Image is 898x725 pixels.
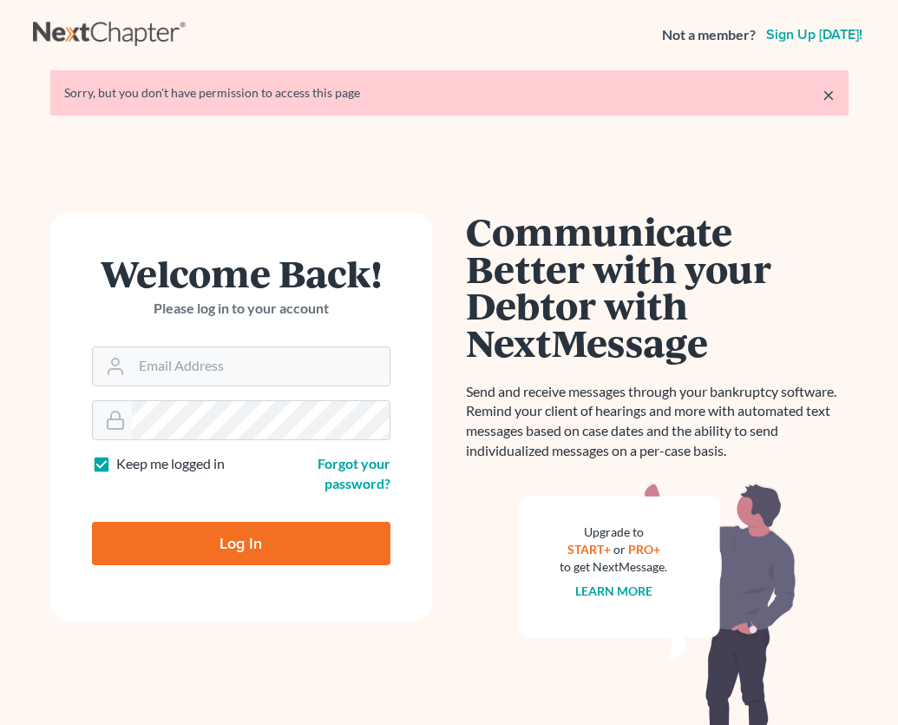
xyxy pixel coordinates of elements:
p: Please log in to your account [92,299,390,319]
strong: Not a member? [662,25,756,45]
p: Send and receive messages through your bankruptcy software. Remind your client of hearings and mo... [467,382,849,461]
label: Keep me logged in [116,454,225,474]
div: to get NextMessage. [560,558,668,576]
a: Forgot your password? [318,455,390,491]
input: Email Address [132,347,390,386]
span: or [613,542,626,557]
input: Log In [92,522,390,565]
a: Sign up [DATE]! [763,28,866,42]
div: Sorry, but you don't have permission to access this page [64,84,835,102]
a: Learn more [575,583,652,598]
a: × [823,84,835,105]
a: START+ [567,542,611,557]
div: Upgrade to [560,524,668,541]
h1: Welcome Back! [92,254,390,292]
a: PRO+ [628,542,660,557]
h1: Communicate Better with your Debtor with NextMessage [467,213,849,361]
